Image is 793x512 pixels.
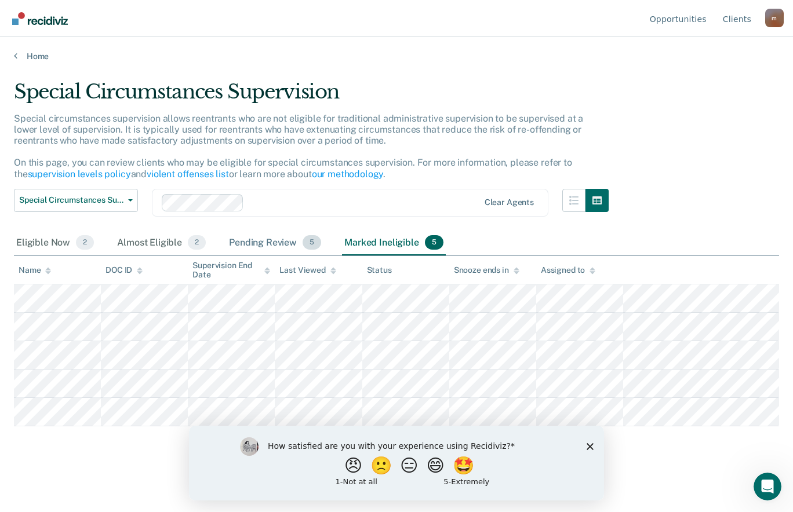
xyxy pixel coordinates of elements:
div: Special Circumstances Supervision [14,80,609,113]
span: 2 [188,235,206,250]
div: Clear agents [485,198,534,207]
button: Special Circumstances Supervision [14,189,138,212]
p: Special circumstances supervision allows reentrants who are not eligible for traditional administ... [14,113,583,180]
div: Name [19,265,51,275]
a: our methodology [312,169,384,180]
div: Assigned to [541,265,595,275]
img: Recidiviz [12,12,68,25]
div: Eligible Now2 [14,231,96,256]
div: Last Viewed [279,265,336,275]
iframe: Survey by Kim from Recidiviz [189,426,604,500]
span: 5 [425,235,443,250]
a: violent offenses list [147,169,229,180]
div: m [765,9,784,27]
button: Profile dropdown button [765,9,784,27]
div: Pending Review5 [227,231,323,256]
a: Home [14,51,779,61]
div: Almost Eligible2 [115,231,208,256]
div: Supervision End Date [192,261,270,280]
span: Special Circumstances Supervision [19,195,123,205]
span: 5 [303,235,321,250]
iframe: Intercom live chat [754,473,781,500]
div: Snooze ends in [454,265,519,275]
div: Status [367,265,392,275]
span: 2 [76,235,94,250]
a: supervision levels policy [28,169,131,180]
div: Marked Ineligible5 [342,231,446,256]
div: DOC ID [106,265,143,275]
